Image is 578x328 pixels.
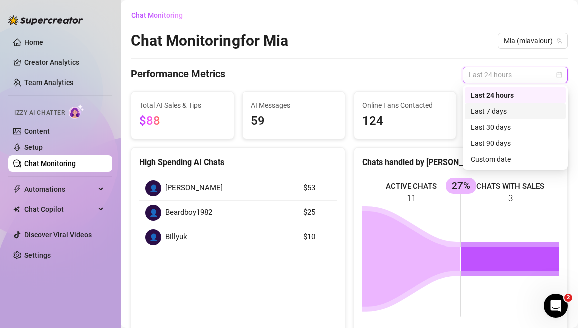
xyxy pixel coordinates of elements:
[362,156,560,169] div: Chats handled by [PERSON_NAME]
[303,231,331,243] article: $10
[303,207,331,219] article: $25
[24,159,76,168] a: Chat Monitoring
[165,182,223,194] span: [PERSON_NAME]
[8,15,83,25] img: logo-BBDzfeDw.svg
[465,119,566,135] div: Last 30 days
[69,104,84,119] img: AI Chatter
[145,205,161,221] div: 👤
[139,156,337,169] div: High Spending AI Chats
[24,54,104,70] a: Creator Analytics
[131,7,191,23] button: Chat Monitoring
[544,294,568,318] iframe: Intercom live chat
[465,135,566,151] div: Last 90 days
[251,100,337,111] span: AI Messages
[145,180,161,196] div: 👤
[131,67,225,83] h4: Performance Metrics
[24,38,43,46] a: Home
[24,127,50,135] a: Content
[471,106,560,117] div: Last 7 days
[303,182,331,194] article: $53
[471,90,560,101] div: Last 24 hours
[14,108,65,118] span: Izzy AI Chatter
[24,78,73,87] a: Team Analytics
[556,72,562,78] span: calendar
[139,114,160,128] span: $88
[465,151,566,168] div: Custom date
[556,38,562,44] span: team
[504,33,562,48] span: Mia (miavalour)
[469,67,562,83] span: Last 24 hours
[24,181,95,197] span: Automations
[13,185,21,193] span: thunderbolt
[471,154,560,165] div: Custom date
[131,31,288,50] h2: Chat Monitoring for Mia
[362,112,448,131] span: 124
[251,112,337,131] span: 59
[145,229,161,245] div: 👤
[564,294,572,302] span: 2
[24,251,51,259] a: Settings
[139,100,225,111] span: Total AI Sales & Tips
[165,207,212,219] span: Beardboy1982
[24,143,43,151] a: Setup
[13,206,20,213] img: Chat Copilot
[165,231,187,243] span: Billyuk
[471,122,560,133] div: Last 30 days
[465,87,566,103] div: Last 24 hours
[362,100,448,111] span: Online Fans Contacted
[471,138,560,149] div: Last 90 days
[24,231,92,239] a: Discover Viral Videos
[131,11,183,19] span: Chat Monitoring
[24,201,95,217] span: Chat Copilot
[465,103,566,119] div: Last 7 days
